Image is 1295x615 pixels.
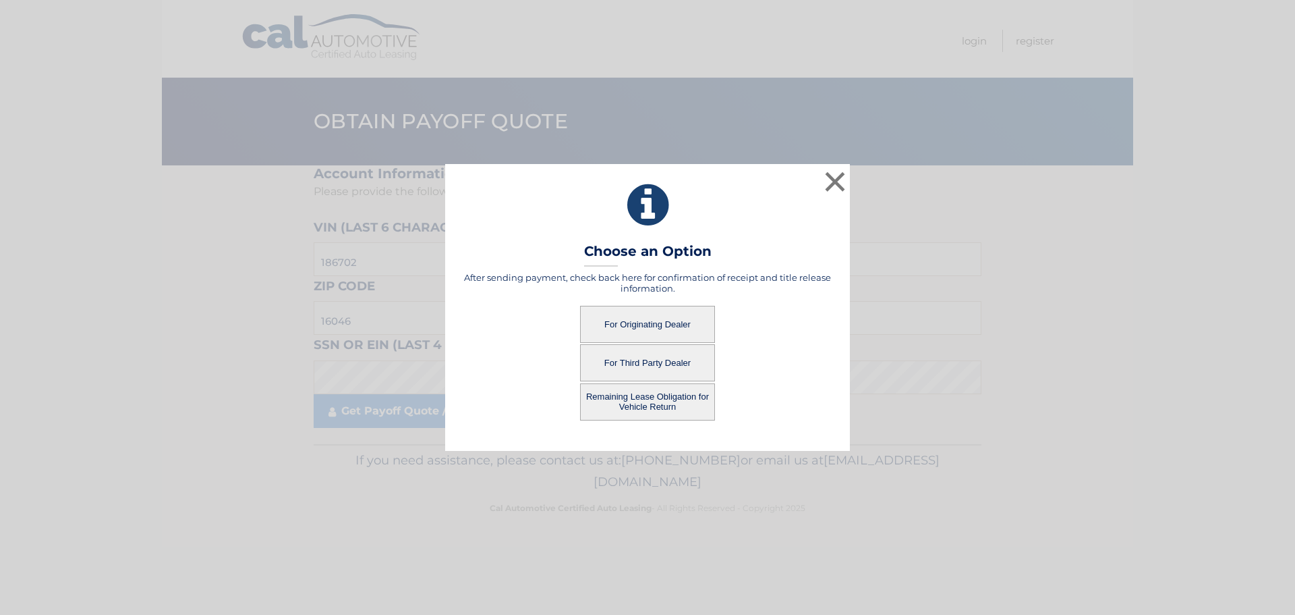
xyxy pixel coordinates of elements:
h3: Choose an Option [584,243,712,267]
button: For Third Party Dealer [580,344,715,381]
button: Remaining Lease Obligation for Vehicle Return [580,383,715,421]
button: × [822,168,848,195]
h5: After sending payment, check back here for confirmation of receipt and title release information. [462,272,833,294]
button: For Originating Dealer [580,306,715,343]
